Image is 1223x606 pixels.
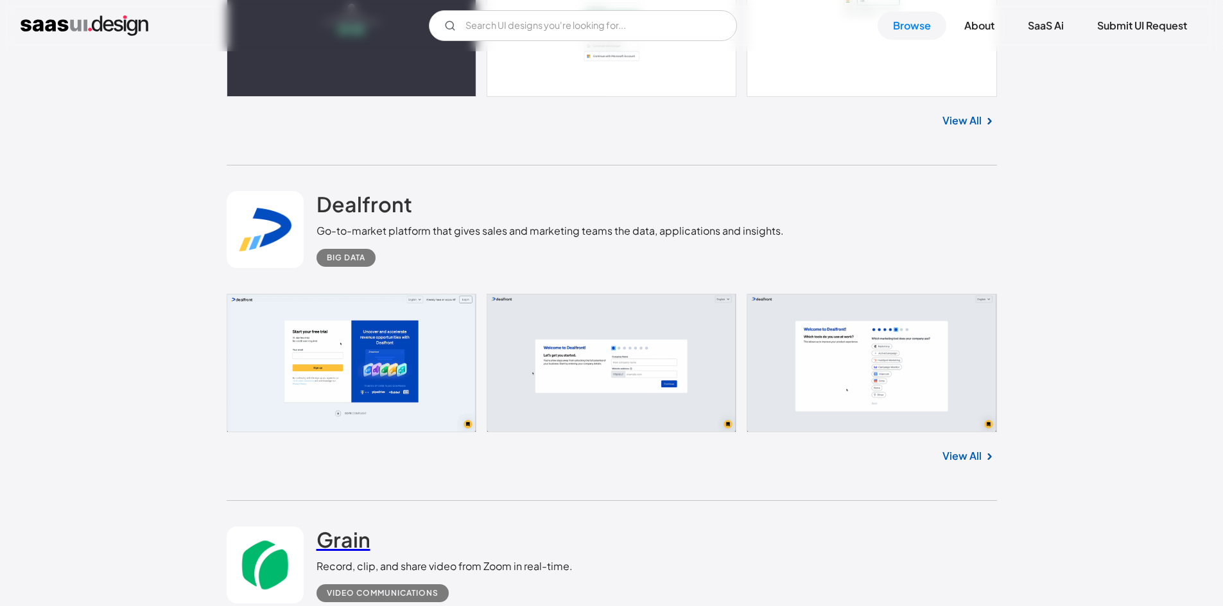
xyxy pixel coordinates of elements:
div: Go-to-market platform that gives sales and marketing teams the data, applications and insights. [317,223,784,239]
a: Submit UI Request [1082,12,1202,40]
a: Grain [317,526,370,559]
a: SaaS Ai [1012,12,1079,40]
div: Big Data [327,250,365,265]
a: home [21,15,148,36]
h2: Dealfront [317,191,412,217]
div: Record, clip, and share video from Zoom in real-time. [317,559,573,574]
a: View All [942,113,982,128]
a: About [949,12,1010,40]
a: Browse [878,12,946,40]
h2: Grain [317,526,370,552]
a: View All [942,448,982,464]
form: Email Form [429,10,737,41]
div: Video Communications [327,585,438,601]
input: Search UI designs you're looking for... [429,10,737,41]
a: Dealfront [317,191,412,223]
